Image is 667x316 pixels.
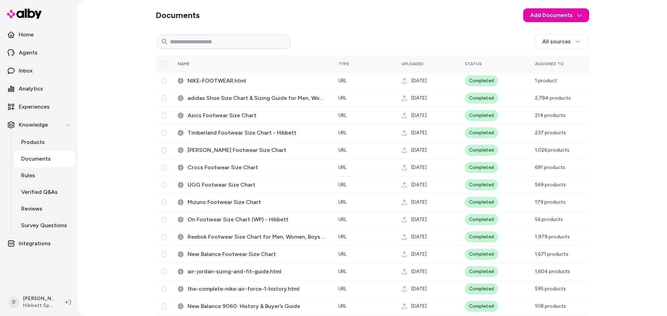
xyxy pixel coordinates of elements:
span: Assigned To [535,61,564,66]
a: Experiences [3,99,75,115]
h2: Documents [156,10,200,21]
button: Select row [161,286,167,292]
span: [DATE] [411,164,427,171]
span: All sources [542,37,571,46]
button: Select row [161,165,167,170]
button: Knowledge [3,117,75,133]
span: Asics Footwear Size Chart [188,111,327,120]
span: [DATE] [411,268,427,275]
span: 1,671 products [535,251,568,257]
span: 691 products [535,164,565,170]
span: [DATE] [411,199,427,206]
div: Completed [465,145,498,156]
p: Reviews [21,205,42,213]
span: 179 products [535,199,566,205]
span: [DATE] [411,233,427,240]
span: URL [338,286,347,292]
div: Completed [465,214,498,225]
div: NIKE-FOOTWEAR.html [178,77,327,85]
a: Documents [14,151,75,167]
span: air-jordan-sizing-and-fit-guide.html [188,267,327,276]
span: URL [338,182,347,188]
span: the-complete-nike-air-force-1-history.html [188,285,327,293]
span: Reebok Footwear Size Chart for Men, Women, Boys and Girls - Hibbett [188,233,327,241]
span: 569 products [535,182,566,188]
span: [DATE] [411,77,427,84]
span: 214 products [535,112,566,118]
span: Type [338,61,349,66]
div: UGG Footwear Size Chart [178,181,327,189]
div: Completed [465,283,498,294]
span: URL [338,303,347,309]
span: [DATE] [411,216,427,223]
button: All sources [535,34,588,49]
span: Status [465,61,482,66]
button: D[PERSON_NAME]Hibbett Sports [4,291,60,313]
span: URL [338,130,347,136]
span: adidas Shoe Size Chart & Sizing Guide for Men, Women, Boys and Girls - Hibbett [188,94,327,102]
span: URL [338,95,347,101]
div: Completed [465,93,498,104]
span: NIKE-FOOTWEAR.html [188,77,327,85]
a: Integrations [3,235,75,252]
span: 595 products [535,286,566,292]
div: adidas Shoe Size Chart & Sizing Guide for Men, Women, Boys and Girls - Hibbett [178,94,327,102]
div: Completed [465,110,498,121]
p: Agents [19,49,38,57]
div: Completed [465,197,498,208]
span: New Balance 9060: History & Buyer’s Guide [188,302,327,310]
p: Integrations [19,239,51,248]
span: URL [338,112,347,118]
span: URL [338,147,347,153]
span: URL [338,199,347,205]
div: the-complete-nike-air-force-1-history.html [178,285,327,293]
span: Uploaded [402,61,423,66]
span: [PERSON_NAME] Footwear Size Chart [188,146,327,154]
span: 2,784 products [535,95,571,101]
img: alby Logo [7,9,42,19]
span: [DATE] [411,147,427,154]
p: Experiences [19,103,50,111]
button: Add Documents [523,8,589,22]
span: 108 products [535,303,566,309]
a: Rules [14,167,75,184]
span: Crocs Footwear Size Chart [188,163,327,172]
span: [DATE] [411,129,427,136]
p: Survey Questions [21,221,67,230]
span: 1 product [535,78,557,84]
span: 1,979 products [535,234,570,240]
a: Products [14,134,75,151]
button: Select row [161,95,167,101]
span: 56 products [535,216,563,222]
div: Completed [465,75,498,86]
a: Survey Questions [14,217,75,234]
div: Reebok Footwear Size Chart for Men, Women, Boys and Girls - Hibbett [178,233,327,241]
p: Products [21,138,45,146]
div: Completed [465,231,498,242]
a: Inbox [3,62,75,79]
span: On Footwear Size Chart (WP) - Hibbett [188,215,327,224]
div: Completed [465,179,498,190]
p: Inbox [19,67,33,75]
p: [PERSON_NAME] [23,295,54,302]
p: Knowledge [19,121,48,129]
span: New Balance Footwear Size Chart [188,250,327,258]
a: Reviews [14,200,75,217]
span: 1,604 products [535,268,570,274]
button: Select row [161,269,167,274]
span: Hibbett Sports [23,302,54,309]
div: Brooks Footwear Size Chart [178,146,327,154]
a: Home [3,26,75,43]
div: Crocs Footwear Size Chart [178,163,327,172]
a: Verified Q&As [14,184,75,200]
div: Mizuno Footwear Size Chart [178,198,327,206]
span: URL [338,164,347,170]
div: Completed [465,301,498,312]
button: Select row [161,147,167,153]
button: Select row [161,217,167,222]
button: Select all [161,61,167,67]
div: New Balance Footwear Size Chart [178,250,327,258]
span: 1,026 products [535,147,569,153]
span: [DATE] [411,112,427,119]
span: URL [338,216,347,222]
